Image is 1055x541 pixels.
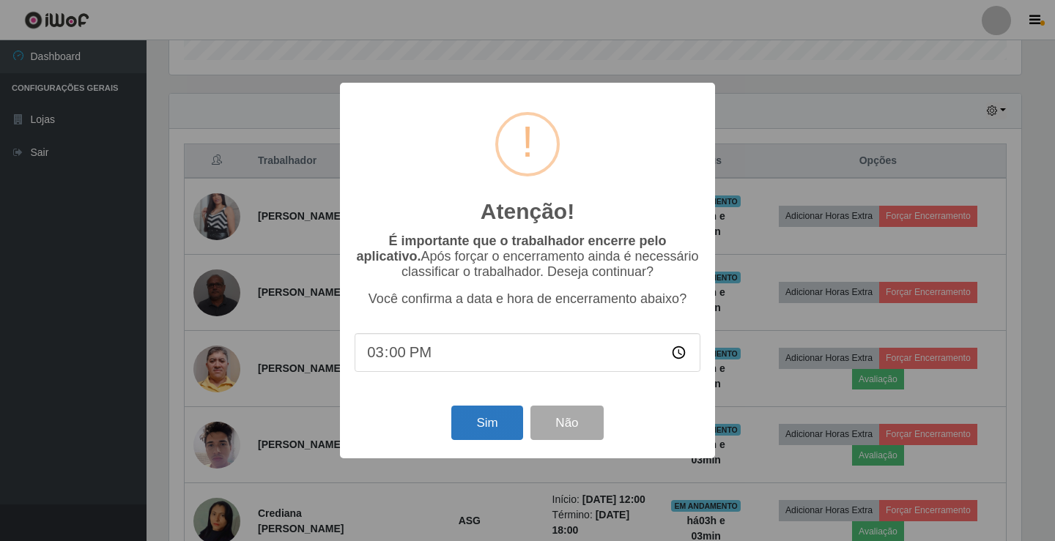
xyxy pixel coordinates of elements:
p: Você confirma a data e hora de encerramento abaixo? [355,291,700,307]
h2: Atenção! [481,198,574,225]
button: Sim [451,406,522,440]
button: Não [530,406,603,440]
b: É importante que o trabalhador encerre pelo aplicativo. [356,234,666,264]
p: Após forçar o encerramento ainda é necessário classificar o trabalhador. Deseja continuar? [355,234,700,280]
